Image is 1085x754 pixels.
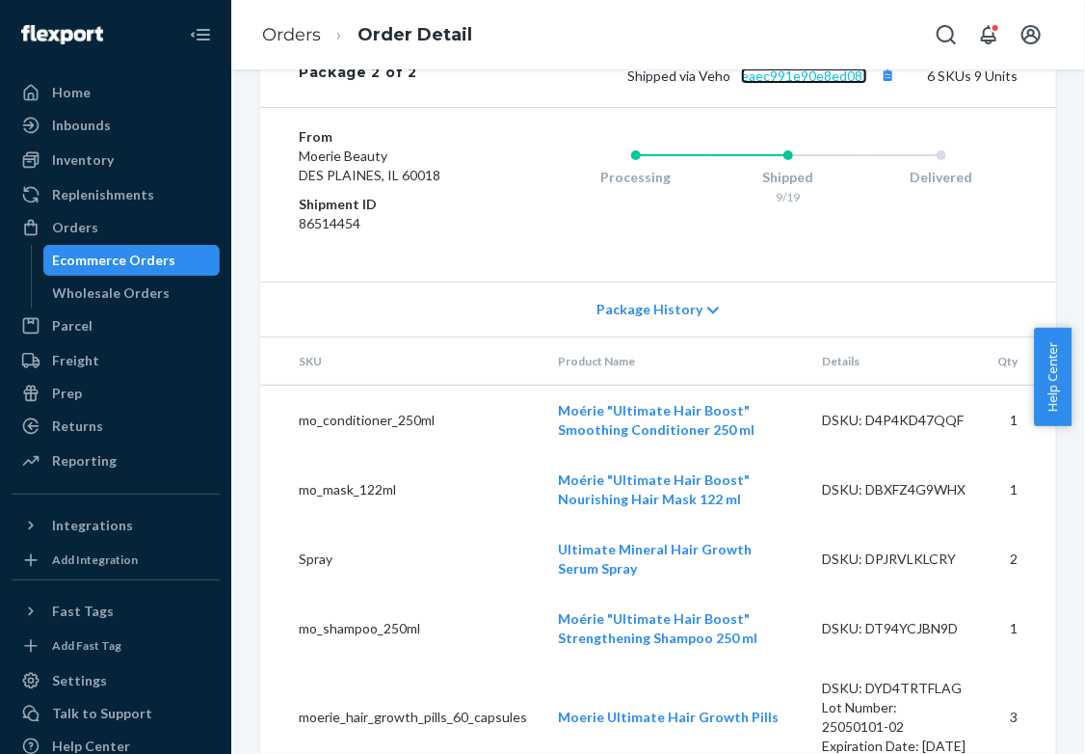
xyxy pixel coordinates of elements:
[712,168,865,187] div: Shipped
[299,148,440,183] span: Moerie Beauty DES PLAINES, IL 60018
[558,541,752,577] a: Ultimate Mineral Hair Growth Serum Spray
[927,15,966,54] button: Open Search Box
[21,25,103,44] img: Flexport logo
[299,63,417,88] div: Package 2 of 2
[12,698,220,729] a: Talk to Support
[822,679,966,698] div: DSKU: DYD4TRTFLAG
[52,417,103,436] div: Returns
[12,411,220,442] a: Returns
[542,337,807,386] th: Product Name
[52,552,138,568] div: Add Integration
[52,185,154,204] div: Replenishments
[12,510,220,541] button: Integrations
[982,525,1056,594] td: 2
[181,15,220,54] button: Close Navigation
[52,451,117,471] div: Reporting
[52,602,114,621] div: Fast Tags
[12,665,220,696] a: Settings
[12,345,220,376] a: Freight
[875,63,900,88] button: Copy tracking number
[627,67,900,84] span: Shipped via Veho
[559,168,712,187] div: Processing
[822,480,966,499] div: DSKU: DBXFZ4G9WHX
[260,594,542,663] td: mo_shampoo_250ml
[982,337,1056,386] th: Qty
[52,637,121,654] div: Add Fast Tag
[52,116,111,135] div: Inbounds
[822,698,966,737] div: Lot Number: 25050101-02
[52,516,133,535] div: Integrations
[12,110,220,141] a: Inbounds
[12,179,220,210] a: Replenishments
[52,704,152,723] div: Talk to Support
[52,351,99,370] div: Freight
[596,300,702,319] span: Package History
[12,212,220,243] a: Orders
[52,83,91,102] div: Home
[558,471,750,507] a: Moérie "Ultimate Hair Boost" Nourishing Hair Mask 122 ml
[12,445,220,476] a: Reporting
[12,596,220,627] button: Fast Tags
[247,7,488,64] ol: breadcrumbs
[982,594,1056,663] td: 1
[52,384,82,403] div: Prep
[712,189,865,205] div: 9/19
[262,24,321,45] a: Orders
[12,549,220,572] a: Add Integration
[260,455,542,525] td: mo_mask_122ml
[53,251,176,270] div: Ecommerce Orders
[12,77,220,108] a: Home
[558,610,757,646] a: Moérie "Ultimate Hair Boost" Strengthening Shampoo 250 ml
[822,619,966,638] div: DSKU: DT94YCJBN9D
[260,386,542,456] td: mo_conditioner_250ml
[12,145,220,175] a: Inventory
[260,337,542,386] th: SKU
[969,15,1008,54] button: Open notifications
[1034,328,1072,426] button: Help Center
[822,550,966,569] div: DSKU: DPJRVLKLCRY
[807,337,982,386] th: Details
[12,310,220,341] a: Parcel
[52,671,107,690] div: Settings
[43,245,221,276] a: Ecommerce Orders
[299,214,482,233] dd: 86514454
[982,455,1056,525] td: 1
[12,634,220,658] a: Add Fast Tag
[260,525,542,594] td: Spray
[1012,15,1050,54] button: Open account menu
[741,67,867,84] a: eaec991e90e8ed08f
[52,316,93,336] div: Parcel
[52,218,98,237] div: Orders
[558,709,779,725] a: Moerie Ultimate Hair Growth Pills
[822,411,966,430] div: DSKU: D4P4KD47QQF
[43,278,221,309] a: Wholesale Orders
[52,150,114,170] div: Inventory
[864,168,1018,187] div: Delivered
[53,283,171,303] div: Wholesale Orders
[299,195,482,214] dt: Shipment ID
[417,63,1018,88] div: 6 SKUs 9 Units
[982,386,1056,456] td: 1
[12,378,220,409] a: Prep
[558,402,754,438] a: Moérie "Ultimate Hair Boost" Smoothing Conditioner 250 ml
[299,127,482,147] dt: From
[357,24,472,45] a: Order Detail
